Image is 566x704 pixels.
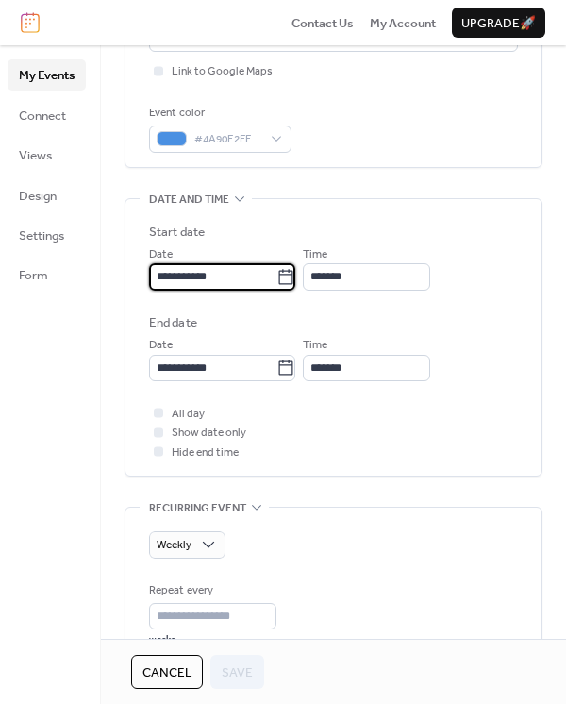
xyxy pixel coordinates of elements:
[149,336,173,355] span: Date
[291,13,354,32] a: Contact Us
[19,146,52,165] span: Views
[8,260,86,290] a: Form
[19,66,75,85] span: My Events
[19,266,48,285] span: Form
[131,655,203,689] button: Cancel
[149,245,173,264] span: Date
[149,581,273,600] div: Repeat every
[370,14,436,33] span: My Account
[8,59,86,90] a: My Events
[149,633,276,646] div: weeks
[172,405,205,424] span: All day
[142,663,191,682] span: Cancel
[149,190,229,209] span: Date and time
[21,12,40,33] img: logo
[461,14,536,33] span: Upgrade 🚀
[370,13,436,32] a: My Account
[19,107,66,126] span: Connect
[172,62,273,81] span: Link to Google Maps
[8,140,86,170] a: Views
[19,226,64,245] span: Settings
[303,245,327,264] span: Time
[149,313,197,332] div: End date
[8,100,86,130] a: Connect
[291,14,354,33] span: Contact Us
[149,104,288,123] div: Event color
[452,8,545,38] button: Upgrade🚀
[19,187,57,206] span: Design
[157,534,191,556] span: Weekly
[172,424,246,443] span: Show date only
[303,336,327,355] span: Time
[8,220,86,250] a: Settings
[149,499,246,518] span: Recurring event
[194,130,261,149] span: #4A90E2FF
[8,180,86,210] a: Design
[149,223,205,242] div: Start date
[172,444,239,462] span: Hide end time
